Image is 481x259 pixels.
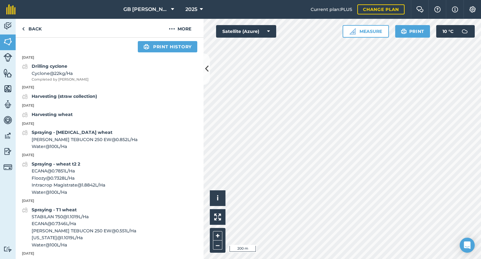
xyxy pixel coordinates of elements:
span: ECANA @ 0.7346 L / Ha [32,220,136,227]
button: i [210,190,225,206]
button: – [213,240,222,250]
button: + [213,231,222,240]
img: Two speech bubbles overlapping with the left bubble in the forefront [416,6,424,13]
img: Ruler icon [349,28,356,34]
img: svg+xml;base64,PHN2ZyB4bWxucz0iaHR0cDovL3d3dy53My5vcmcvMjAwMC9zdmciIHdpZHRoPSIxOSIgaGVpZ2h0PSIyNC... [401,28,407,35]
a: Spraying - T1 wheatSTABILAN 750@1.1019L/HaECANA@0.7346L/Ha[PERSON_NAME] TEBUCON 250 EW@0.551L/Ha[... [22,206,136,248]
span: Water @ 100 L / Ha [32,189,105,196]
img: svg+xml;base64,PD94bWwgdmVyc2lvbj0iMS4wIiBlbmNvZGluZz0idXRmLTgiPz4KPCEtLSBHZW5lcmF0b3I6IEFkb2JlIE... [3,100,12,109]
a: Harvesting (straw collection) [22,93,97,100]
img: svg+xml;base64,PHN2ZyB4bWxucz0iaHR0cDovL3d3dy53My5vcmcvMjAwMC9zdmciIHdpZHRoPSIyMCIgaGVpZ2h0PSIyNC... [169,25,175,33]
p: [DATE] [16,152,204,158]
span: GB [PERSON_NAME] Farms [123,6,168,13]
img: svg+xml;base64,PD94bWwgdmVyc2lvbj0iMS4wIiBlbmNvZGluZz0idXRmLTgiPz4KPCEtLSBHZW5lcmF0b3I6IEFkb2JlIE... [3,21,12,31]
img: svg+xml;base64,PD94bWwgdmVyc2lvbj0iMS4wIiBlbmNvZGluZz0idXRmLTgiPz4KPCEtLSBHZW5lcmF0b3I6IEFkb2JlIE... [3,53,12,62]
p: [DATE] [16,198,204,204]
p: [DATE] [16,121,204,127]
span: Intracrop Magistrate @ 1.8842 L / Ha [32,182,105,188]
button: Print [395,25,430,38]
img: svg+xml;base64,PHN2ZyB4bWxucz0iaHR0cDovL3d3dy53My5vcmcvMjAwMC9zdmciIHdpZHRoPSI1NiIgaGVpZ2h0PSI2MC... [3,68,12,78]
button: Satellite (Azure) [216,25,276,38]
span: Cyclone @ 22 kg / Ha [32,70,89,77]
img: svg+xml;base64,PD94bWwgdmVyc2lvbj0iMS4wIiBlbmNvZGluZz0idXRmLTgiPz4KPCEtLSBHZW5lcmF0b3I6IEFkb2JlIE... [3,163,12,172]
span: i [217,194,219,202]
img: svg+xml;base64,PD94bWwgdmVyc2lvbj0iMS4wIiBlbmNvZGluZz0idXRmLTgiPz4KPCEtLSBHZW5lcmF0b3I6IEFkb2JlIE... [3,246,12,252]
p: [DATE] [16,55,204,61]
span: ECANA @ 0.7851 L / Ha [32,167,105,174]
span: Water @ 100 L / Ha [32,241,136,248]
img: svg+xml;base64,PD94bWwgdmVyc2lvbj0iMS4wIiBlbmNvZGluZz0idXRmLTgiPz4KPCEtLSBHZW5lcmF0b3I6IEFkb2JlIE... [22,93,28,100]
button: Measure [343,25,389,38]
img: svg+xml;base64,PHN2ZyB4bWxucz0iaHR0cDovL3d3dy53My5vcmcvMjAwMC9zdmciIHdpZHRoPSIxOSIgaGVpZ2h0PSIyNC... [143,43,149,50]
span: Floozy @ 0.7328 L / Ha [32,175,105,182]
div: Open Intercom Messenger [460,238,475,253]
span: Water @ 100 L / Ha [32,143,137,150]
p: [DATE] [16,251,204,256]
span: STABILAN 750 @ 1.1019 L / Ha [32,213,136,220]
img: svg+xml;base64,PD94bWwgdmVyc2lvbj0iMS4wIiBlbmNvZGluZz0idXRmLTgiPz4KPCEtLSBHZW5lcmF0b3I6IEFkb2JlIE... [22,111,28,119]
a: Drilling cycloneCyclone@22kg/HaCompleted by [PERSON_NAME] [22,63,89,82]
p: [DATE] [16,103,204,108]
strong: Spraying - T1 wheat [32,207,77,213]
img: svg+xml;base64,PD94bWwgdmVyc2lvbj0iMS4wIiBlbmNvZGluZz0idXRmLTgiPz4KPCEtLSBHZW5lcmF0b3I6IEFkb2JlIE... [22,206,28,214]
img: svg+xml;base64,PD94bWwgdmVyc2lvbj0iMS4wIiBlbmNvZGluZz0idXRmLTgiPz4KPCEtLSBHZW5lcmF0b3I6IEFkb2JlIE... [22,129,28,136]
a: Change plan [357,4,405,14]
a: Back [16,19,48,37]
strong: Harvesting (straw collection) [32,93,97,99]
strong: Harvesting wheat [32,112,73,117]
span: 2025 [185,6,197,13]
img: fieldmargin Logo [6,4,16,14]
strong: Spraying - [MEDICAL_DATA] wheat [32,129,112,135]
span: Completed by [PERSON_NAME] [32,77,89,82]
img: svg+xml;base64,PHN2ZyB4bWxucz0iaHR0cDovL3d3dy53My5vcmcvMjAwMC9zdmciIHdpZHRoPSI1NiIgaGVpZ2h0PSI2MC... [3,37,12,46]
img: svg+xml;base64,PD94bWwgdmVyc2lvbj0iMS4wIiBlbmNvZGluZz0idXRmLTgiPz4KPCEtLSBHZW5lcmF0b3I6IEFkb2JlIE... [3,147,12,156]
img: svg+xml;base64,PD94bWwgdmVyc2lvbj0iMS4wIiBlbmNvZGluZz0idXRmLTgiPz4KPCEtLSBHZW5lcmF0b3I6IEFkb2JlIE... [22,63,28,70]
img: svg+xml;base64,PD94bWwgdmVyc2lvbj0iMS4wIiBlbmNvZGluZz0idXRmLTgiPz4KPCEtLSBHZW5lcmF0b3I6IEFkb2JlIE... [458,25,471,38]
span: [PERSON_NAME] TEBUCON 250 EW @ 0.852 L / Ha [32,136,137,143]
a: Harvesting wheat [22,111,73,119]
img: svg+xml;base64,PHN2ZyB4bWxucz0iaHR0cDovL3d3dy53My5vcmcvMjAwMC9zdmciIHdpZHRoPSI5IiBoZWlnaHQ9IjI0Ii... [22,25,25,33]
img: A question mark icon [434,6,441,13]
img: svg+xml;base64,PD94bWwgdmVyc2lvbj0iMS4wIiBlbmNvZGluZz0idXRmLTgiPz4KPCEtLSBHZW5lcmF0b3I6IEFkb2JlIE... [3,115,12,125]
img: A cog icon [469,6,476,13]
button: 10 °C [436,25,475,38]
span: 10 ° C [442,25,453,38]
button: More [157,19,204,37]
span: [US_STATE] @ 1.1019 L / Ha [32,234,136,241]
a: Spraying - [MEDICAL_DATA] wheat[PERSON_NAME] TEBUCON 250 EW@0.852L/HaWater@100L/Ha [22,129,137,150]
span: Current plan : PLUS [311,6,352,13]
strong: Drilling cyclone [32,63,67,69]
a: Print history [138,41,197,52]
img: svg+xml;base64,PHN2ZyB4bWxucz0iaHR0cDovL3d3dy53My5vcmcvMjAwMC9zdmciIHdpZHRoPSIxNyIgaGVpZ2h0PSIxNy... [452,6,458,13]
a: Spraying - wheat t2 2ECANA@0.7851L/HaFloozy@0.7328L/HaIntracrop Magistrate@1.8842L/HaWater@100L/Ha [22,161,105,196]
strong: Spraying - wheat t2 2 [32,161,80,167]
span: [PERSON_NAME] TEBUCON 250 EW @ 0.551 L / Ha [32,227,136,234]
img: svg+xml;base64,PD94bWwgdmVyc2lvbj0iMS4wIiBlbmNvZGluZz0idXRmLTgiPz4KPCEtLSBHZW5lcmF0b3I6IEFkb2JlIE... [3,131,12,140]
img: svg+xml;base64,PHN2ZyB4bWxucz0iaHR0cDovL3d3dy53My5vcmcvMjAwMC9zdmciIHdpZHRoPSI1NiIgaGVpZ2h0PSI2MC... [3,84,12,93]
img: svg+xml;base64,PD94bWwgdmVyc2lvbj0iMS4wIiBlbmNvZGluZz0idXRmLTgiPz4KPCEtLSBHZW5lcmF0b3I6IEFkb2JlIE... [22,161,28,168]
p: [DATE] [16,85,204,90]
img: Four arrows, one pointing top left, one top right, one bottom right and the last bottom left [214,214,221,220]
